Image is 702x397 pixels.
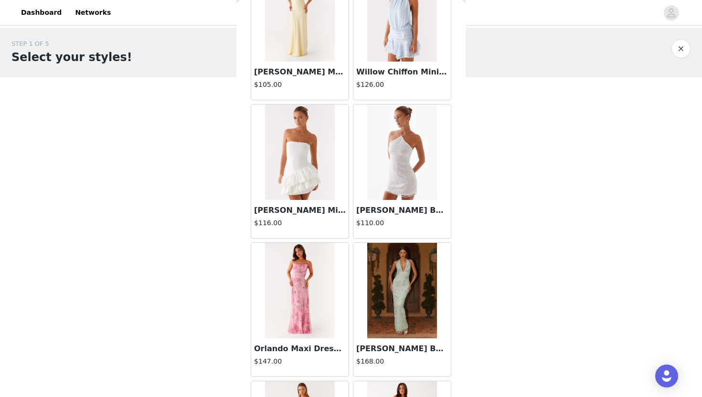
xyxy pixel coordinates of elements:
[356,356,448,366] h4: $168.00
[254,66,346,78] h3: [PERSON_NAME] Maxi Dress - Baby Yellow
[356,343,448,355] h3: [PERSON_NAME] Beaded Maxi Dress - Sage
[69,2,117,23] a: Networks
[667,5,676,21] div: avatar
[356,80,448,90] h4: $126.00
[265,104,334,200] img: Marie Mini Dress - White
[367,104,436,200] img: Rumi Beaded Mini Dress - White
[254,343,346,355] h3: Orlando Maxi Dress - Pink Floral Print
[11,49,132,66] h1: Select your styles!
[655,365,678,387] div: Open Intercom Messenger
[15,2,67,23] a: Dashboard
[254,218,346,228] h4: $116.00
[356,66,448,78] h3: Willow Chiffon Mini Dress - Blue
[254,356,346,366] h4: $147.00
[265,243,334,338] img: Orlando Maxi Dress - Pink Floral Print
[254,205,346,216] h3: [PERSON_NAME] Mini Dress - White
[254,80,346,90] h4: $105.00
[356,205,448,216] h3: [PERSON_NAME] Beaded Mini Dress - White
[367,243,436,338] img: Cydney Beaded Maxi Dress - Sage
[356,218,448,228] h4: $110.00
[11,39,132,49] div: STEP 1 OF 5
